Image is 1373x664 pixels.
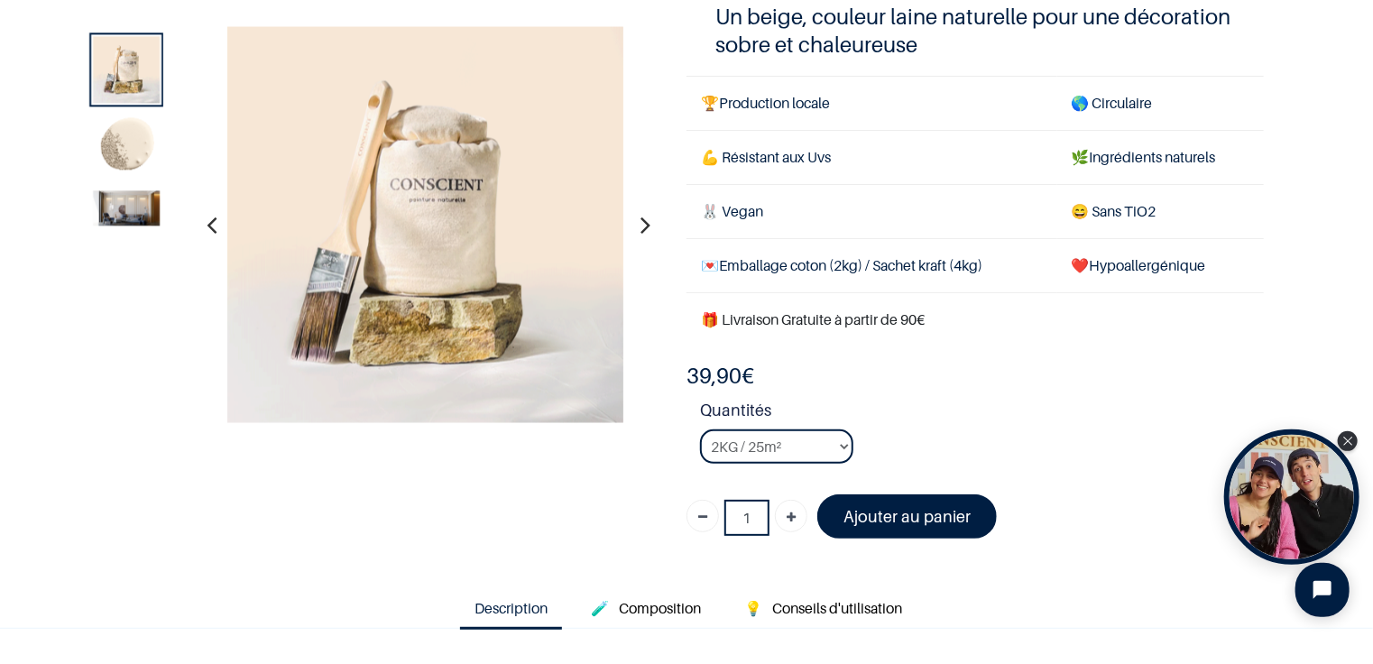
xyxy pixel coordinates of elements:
[591,599,609,617] span: 🧪
[686,363,754,389] b: €
[686,500,719,532] a: Supprimer
[744,599,762,617] span: 💡
[843,507,971,526] font: Ajouter au panier
[701,94,719,112] span: 🏆
[93,190,160,226] img: Product image
[619,599,701,617] span: Composition
[772,599,902,617] span: Conseils d'utilisation
[1072,94,1102,112] span: 🌎 C
[1280,548,1365,632] iframe: Tidio Chat
[1057,76,1264,130] td: irculaire
[1338,431,1358,451] div: Close Tolstoy widget
[1224,429,1359,565] div: Open Tolstoy
[1057,239,1264,293] td: ❤️Hypoallergénique
[1072,148,1090,166] span: 🌿
[817,494,997,539] a: Ajouter au panier
[775,500,807,532] a: Ajouter
[1224,429,1359,565] div: Tolstoy bubble widget
[226,26,623,423] img: Product image
[715,3,1235,59] h4: Un beige, couleur laine naturelle pour une décoration sobre et chaleureuse
[701,202,763,220] span: 🐰 Vegan
[93,114,160,180] img: Product image
[686,239,1057,293] td: Emballage coton (2kg) / Sachet kraft (4kg)
[1224,429,1359,565] div: Open Tolstoy widget
[700,398,1264,429] strong: Quantités
[686,76,1057,130] td: Production locale
[701,148,831,166] span: 💪 Résistant aux Uvs
[701,256,719,274] span: 💌
[93,36,160,103] img: Product image
[1072,202,1101,220] span: 😄 S
[701,310,925,328] font: 🎁 Livraison Gratuite à partir de 90€
[475,599,548,617] span: Description
[1057,130,1264,184] td: Ingrédients naturels
[1057,184,1264,238] td: ans TiO2
[686,363,742,389] span: 39,90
